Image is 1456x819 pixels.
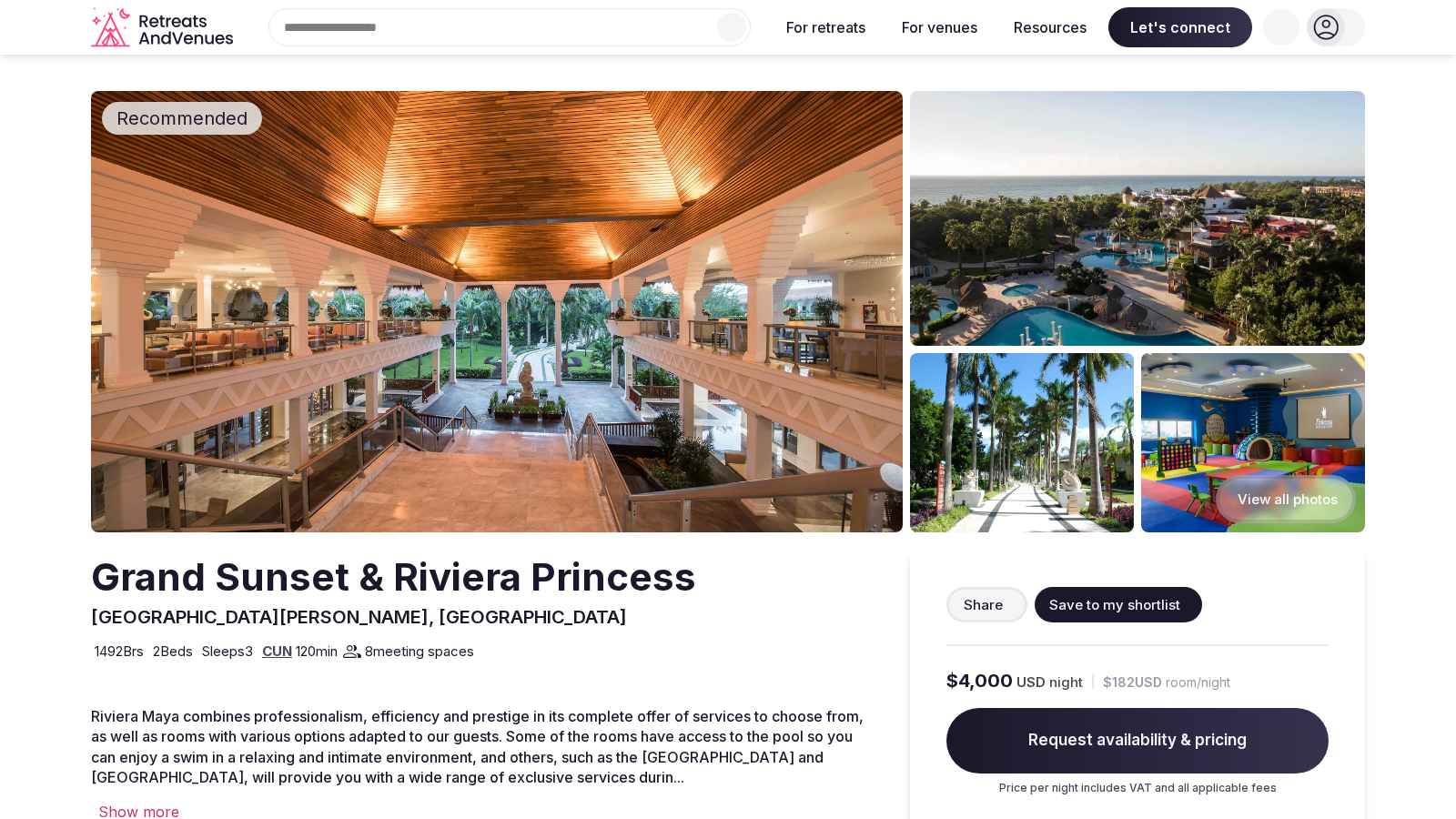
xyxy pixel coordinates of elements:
svg: Retreats and Venues company logo [91,7,237,48]
img: Venue gallery photo [1141,353,1365,532]
span: Let's connect [1108,7,1252,47]
span: 8 meeting spaces [365,642,474,661]
p: Price per night includes VAT and all applicable fees [946,781,1329,796]
span: $182 USD [1103,673,1162,692]
img: Venue gallery photo [910,91,1365,346]
span: Riviera Maya combines professionalism, efficiency and prestige in its complete offer of services ... [91,707,864,786]
span: Share [964,595,1003,614]
span: room/night [1166,673,1230,692]
div: Recommended [102,102,262,135]
button: For venues [887,7,992,47]
button: Share [946,587,1027,622]
span: Request availability & pricing [946,708,1329,773]
button: Save to my shortlist [1035,587,1202,622]
button: View all photos [1216,475,1356,523]
span: 2 Beds [153,642,193,661]
img: Venue gallery photo [910,353,1134,532]
span: Sleeps 3 [202,642,253,661]
span: 120 min [296,642,338,661]
h2: Grand Sunset & Riviera Princess [91,551,696,604]
button: For retreats [772,7,880,47]
button: Resources [999,7,1101,47]
span: USD [1016,672,1046,692]
span: $4,000 [946,668,1013,693]
img: Venue cover photo [91,91,903,532]
div: | [1090,672,1096,691]
a: Visit the homepage [91,7,237,48]
span: [GEOGRAPHIC_DATA][PERSON_NAME], [GEOGRAPHIC_DATA] [91,606,627,628]
span: Save to my shortlist [1049,595,1180,614]
a: CUN [262,642,292,660]
span: night [1049,672,1083,692]
span: 1492 Brs [95,642,144,661]
span: Recommended [109,106,255,131]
